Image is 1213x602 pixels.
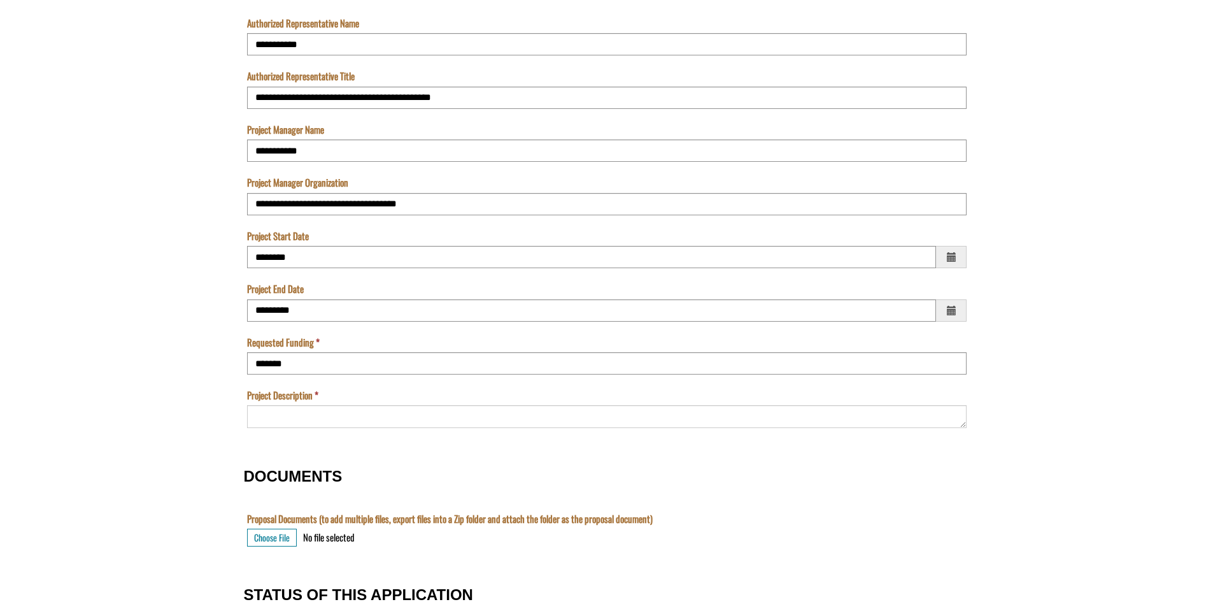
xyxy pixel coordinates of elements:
fieldset: DOCUMENTS [244,455,970,561]
textarea: Project Description [247,405,967,427]
label: Project Start Date [247,229,309,243]
label: Authorized Representative Name [247,17,359,30]
span: Choose a date [936,299,967,322]
label: Project Manager Name [247,123,324,136]
button: Choose File for Proposal Documents (to add multiple files, export files into a Zip folder and att... [247,529,297,547]
textarea: Acknowledgement [3,17,614,79]
label: Project End Date [247,282,304,296]
label: Submissions Due Date [3,106,80,120]
label: Proposal Documents (to add multiple files, export files into a Zip folder and attach the folder a... [247,512,653,526]
label: Project Manager Organization [247,176,348,189]
input: Name [3,70,614,92]
label: Project Description [247,389,318,402]
label: Requested Funding [247,336,320,349]
h3: DOCUMENTS [244,468,970,485]
div: No file selected [303,531,355,544]
label: Authorized Representative Title [247,69,355,83]
label: The name of the custom entity. [3,53,28,66]
span: Choose a date [936,246,967,268]
input: Program is a required field. [3,17,614,39]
